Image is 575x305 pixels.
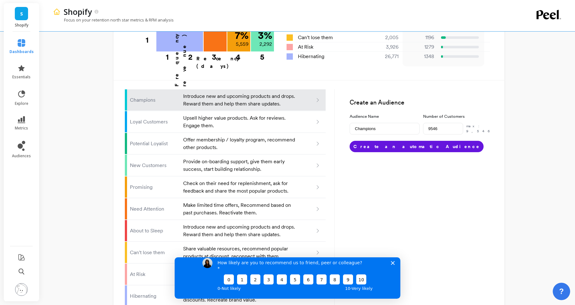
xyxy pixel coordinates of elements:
[130,271,179,278] p: At Risk
[183,201,296,217] p: Make limited time offers, Recommend based on past purchases. Reactivate them.
[53,17,174,23] p: Focus on your retention north star metrics & RFM analysis
[226,52,250,58] div: 4
[183,114,296,129] p: Upsell higher value products. Ask for reviews. Engage them.
[350,113,420,120] label: Audience Name
[423,113,493,120] label: Number of Customers
[196,55,274,70] p: Recency (days)
[183,245,296,260] p: Share valuable resources, recommend popular products at discount, reconnect with them.
[183,180,296,195] p: Check on their need for replenishment, ask for feedback and share the most popular products.
[183,136,296,151] p: Offer membership / loyalty program, recommend other products.
[9,49,34,54] span: dashboards
[466,123,493,134] p: max: 9,546
[361,34,406,41] div: 2,005
[130,183,179,191] p: Promising
[406,34,434,41] p: 1196
[130,96,179,104] p: Champions
[12,153,31,158] span: audiences
[20,10,23,17] span: S
[259,40,272,48] p: 2,292
[130,249,179,256] p: Can't lose them
[361,43,406,51] div: 3,926
[236,40,248,48] p: 5,559
[130,162,179,169] p: New Customers
[350,98,493,107] h3: Create an Audience
[406,43,434,51] p: 1279
[350,123,420,135] input: e.g. Black friday
[130,292,179,300] p: Hibernating
[154,52,180,58] div: 1
[175,257,400,299] iframe: Survey by Kateryna from Peel
[15,283,28,296] img: profile picture
[250,52,274,58] div: 5
[130,140,179,147] p: Potential Loyalist
[553,283,570,300] button: ?
[202,52,226,58] div: 3
[15,101,28,106] span: explore
[559,286,564,297] span: ?
[130,205,179,213] p: Need Attention
[298,53,324,60] span: Hibernating
[146,28,156,52] div: 1
[298,34,333,41] span: Can't lose them
[130,118,179,126] p: Loyal Customers
[361,53,406,60] div: 26,771
[298,43,313,51] span: At Risk
[53,8,61,15] img: header icon
[423,123,463,135] input: e.g. 500
[350,141,484,152] button: Create an automatic Audience
[10,23,33,28] p: Shopify
[15,126,28,131] span: metrics
[183,93,296,108] p: Introduce new and upcoming products and drops. Reward them and help them share updates.
[64,6,92,17] p: Shopify
[406,53,434,60] p: 1348
[130,227,179,235] p: About to Sleep
[178,52,202,58] div: 2
[258,30,272,40] p: 3 %
[235,30,248,40] p: 7 %
[183,223,296,238] p: Introduce new and upcoming products and drops. Reward them and help them share updates.
[183,158,296,173] p: Provide on-boarding support, give them early success, start building relationship.
[12,75,31,80] span: essentials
